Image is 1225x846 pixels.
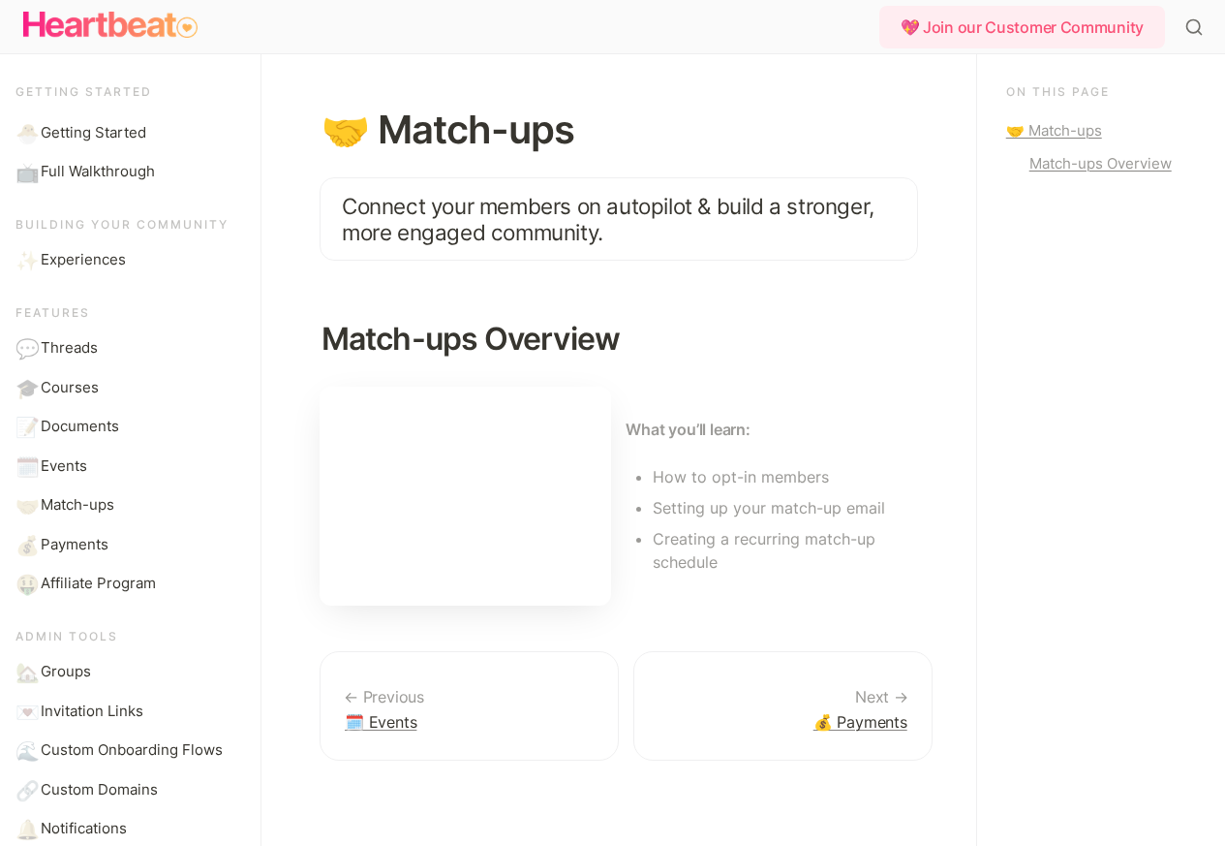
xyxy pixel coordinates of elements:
[41,122,146,144] span: Getting Started
[15,416,35,435] span: 📝
[15,249,35,268] span: ✨
[15,739,35,759] span: 🌊
[41,337,98,360] span: Threads
[8,693,246,731] a: 💌Invitation Links
[1029,152,1196,175] div: Match-ups Overview
[41,494,114,517] span: Match-ups
[8,565,246,603] a: 🤑Affiliate Program
[8,526,246,564] a: 💰Payments
[15,494,35,514] span: 🤝
[15,818,35,837] span: 🔔
[8,241,246,279] a: ✨Experiences
[41,739,223,762] span: Custom Onboarding Flows
[1006,152,1196,175] a: Match-ups Overview
[879,6,1165,48] div: 💖 Join our Customer Community
[41,779,158,801] span: Custom Domains
[653,462,917,491] li: How to opt-in members
[15,661,35,680] span: 🏡
[41,249,126,271] span: Experiences
[41,161,155,183] span: Full Walkthrough
[15,701,35,720] span: 💌
[15,534,35,553] span: 💰
[8,114,246,152] a: 🐣Getting Started
[41,377,99,399] span: Courses
[320,313,918,365] h2: Match-ups Overview
[41,416,119,438] span: Documents
[879,6,1173,48] a: 💖 Join our Customer Community
[15,217,229,232] span: Building your community
[15,779,35,799] span: 🔗
[15,455,35,475] span: 🗓️
[1006,119,1196,142] a: 🤝 Match-ups
[633,651,933,761] a: 💰 Payments
[8,732,246,769] a: 🌊Custom Onboarding Flows
[653,524,917,577] li: Creating a recurring match-up schedule
[8,329,246,367] a: 💬Threads
[41,701,143,723] span: Invitation Links
[15,629,118,643] span: Admin Tools
[8,448,246,486] a: 🗓️Events
[15,161,35,180] span: 📺
[8,369,246,407] a: 🎓Courses
[653,493,917,522] li: Setting up your match-up email
[15,377,35,396] span: 🎓
[1006,84,1110,99] span: On this page
[8,771,246,809] a: 🔗Custom Domains
[8,153,246,191] a: 📺Full Walkthrough
[15,337,35,357] span: 💬
[15,84,152,99] span: Getting started
[320,651,619,761] a: 🗓 Events
[41,534,108,556] span: Payments
[41,455,87,478] span: Events
[41,818,127,840] span: Notifications
[15,122,35,141] span: 🐣
[8,653,246,691] a: 🏡Groups
[8,486,246,524] a: 🤝Match-ups
[626,420,750,439] strong: What you’ll learn:
[23,6,198,45] img: Logo
[15,305,90,320] span: Features
[320,108,918,152] h1: 🤝 Match-ups
[320,387,611,606] iframe: www.loom.com
[8,408,246,446] a: 📝Documents
[342,193,879,245] span: Connect your members on autopilot & build a stronger, more engaged community.
[41,661,91,683] span: Groups
[41,573,156,595] span: Affiliate Program
[15,573,35,592] span: 🤑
